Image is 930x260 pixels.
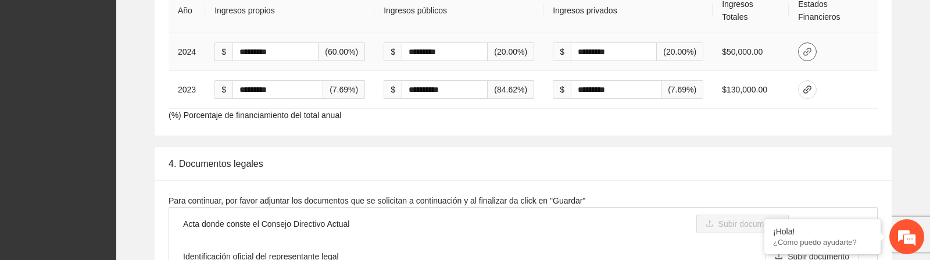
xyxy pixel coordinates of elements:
div: Minimizar ventana de chat en vivo [191,6,219,34]
span: $ [553,80,571,99]
button: link [798,42,817,61]
span: $ [384,42,402,61]
span: (7.69%) [661,80,703,99]
span: (7.69%) [323,80,365,99]
p: ¿Cómo puedo ayudarte? [773,238,872,247]
span: (84.62%) [488,80,534,99]
td: 2024 [169,33,205,71]
button: delete [845,218,859,230]
button: uploadSubir documento [696,215,789,233]
span: $ [214,42,233,61]
span: $ [384,80,402,99]
td: 2023 [169,71,205,109]
span: Para continuar, por favor adjuntar los documentos que se solicitan a continuación y al finalizar ... [169,196,585,205]
a: TEST.pdf [802,218,845,230]
li: Acta donde conste el Consejo Directivo Actual [169,208,877,240]
div: ¡Hola! [773,227,872,236]
span: (60.00%) [319,42,365,61]
td: $130,000.00 [713,71,789,109]
div: 4. Documentos legales [169,147,878,180]
div: Chatee con nosotros ahora [60,59,195,74]
button: link [798,80,817,99]
span: (20.00%) [657,42,703,61]
span: $ [214,80,233,99]
span: Estamos en línea. [67,73,160,191]
span: link [799,85,816,94]
span: (20.00%) [488,42,534,61]
span: link [799,47,816,56]
span: $ [553,42,571,61]
td: $50,000.00 [713,33,789,71]
textarea: Escriba su mensaje y pulse “Intro” [6,154,221,194]
span: uploadSubir documento [696,219,789,229]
